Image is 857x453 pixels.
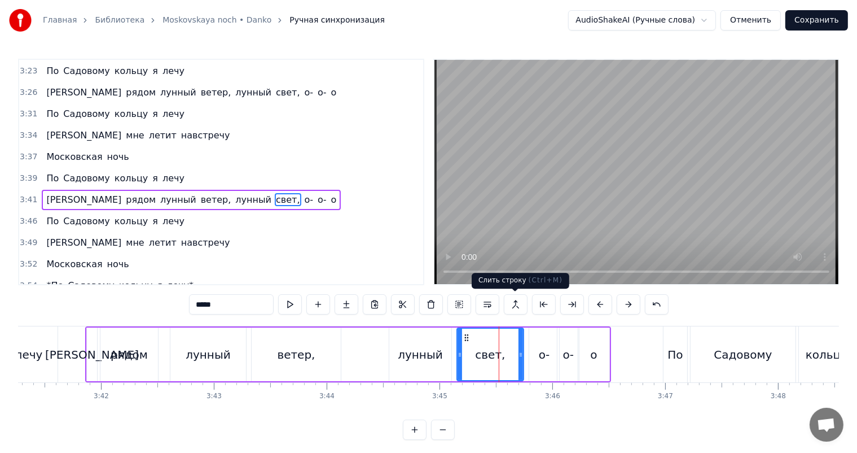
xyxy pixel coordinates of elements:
span: По [45,215,60,228]
span: Садовому [62,215,111,228]
div: Садовому [714,346,772,363]
span: 3:37 [20,151,37,163]
span: кольцу [113,215,149,228]
div: Слить строку [472,273,569,289]
span: летит [148,129,178,142]
span: лечу [161,64,186,77]
span: ( Ctrl+M ) [529,276,563,284]
img: youka [9,9,32,32]
div: лунный [398,346,443,363]
span: 3:41 [20,194,37,206]
div: 3:45 [432,392,447,401]
span: 3:39 [20,173,37,184]
span: о- [304,193,315,206]
span: лунный [159,193,197,206]
span: рядом [125,86,157,99]
button: Отменить [720,10,781,31]
div: лечу [15,346,43,363]
span: свет, [275,86,301,99]
div: кольцу [806,346,847,363]
span: кольцу [113,172,149,185]
span: кольцу [113,107,149,120]
span: лунный [234,193,273,206]
span: 3:54 [20,280,37,291]
span: [PERSON_NAME] [45,236,122,249]
span: 3:34 [20,130,37,141]
div: рядом [111,346,148,363]
div: Открытый чат [810,408,843,442]
span: По [45,64,60,77]
div: [PERSON_NAME] [45,346,139,363]
a: Библиотека [95,15,144,26]
span: 3:46 [20,216,37,227]
span: о- [317,193,328,206]
div: ветер, [277,346,315,363]
a: Moskovskaya noch • Danko [162,15,271,26]
span: рядом [125,193,157,206]
span: мне [125,129,145,142]
span: я [151,215,159,228]
span: свет, [275,193,301,206]
span: мне [125,236,145,249]
span: кольцу [113,64,149,77]
span: лечу [161,107,186,120]
span: По [45,107,60,120]
span: о [330,193,338,206]
div: свет, [475,346,505,363]
span: о- [304,86,315,99]
span: Садовому [62,64,111,77]
span: [PERSON_NAME] [45,129,122,142]
div: 3:47 [658,392,673,401]
span: лунный [234,86,273,99]
a: Главная [43,15,77,26]
span: лунный [159,86,197,99]
span: [PERSON_NAME] [45,86,122,99]
span: 3:26 [20,87,37,98]
span: 3:23 [20,66,37,77]
span: Садовому [67,279,116,292]
div: о [590,346,597,363]
span: я [151,107,159,120]
span: кольцу [118,279,153,292]
span: навстречу [180,236,231,249]
div: о- [539,346,550,363]
span: Ручная синхронизация [289,15,385,26]
span: лечу [161,215,186,228]
span: 3:49 [20,237,37,249]
span: лечу [161,172,186,185]
span: ветер, [200,193,232,206]
div: о- [563,346,574,363]
span: 3:52 [20,259,37,270]
span: о- [317,86,328,99]
span: Московская [45,258,103,271]
div: лунный [186,346,231,363]
span: Московская [45,150,103,163]
span: ночь [106,258,130,271]
nav: breadcrumb [43,15,385,26]
span: летит [148,236,178,249]
div: 3:43 [206,392,222,401]
span: я [151,172,159,185]
div: 3:42 [94,392,109,401]
span: Садовому [62,172,111,185]
div: По [667,346,683,363]
span: По [45,172,60,185]
span: о [330,86,338,99]
span: ветер, [200,86,232,99]
span: я [151,64,159,77]
button: Сохранить [785,10,848,31]
div: 3:48 [771,392,786,401]
div: 3:46 [545,392,560,401]
div: 3:44 [319,392,335,401]
span: я [156,279,164,292]
span: Садовому [62,107,111,120]
span: навстречу [180,129,231,142]
span: лечу* [166,279,195,292]
span: [PERSON_NAME] [45,193,122,206]
span: ночь [106,150,130,163]
span: 3:31 [20,108,37,120]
